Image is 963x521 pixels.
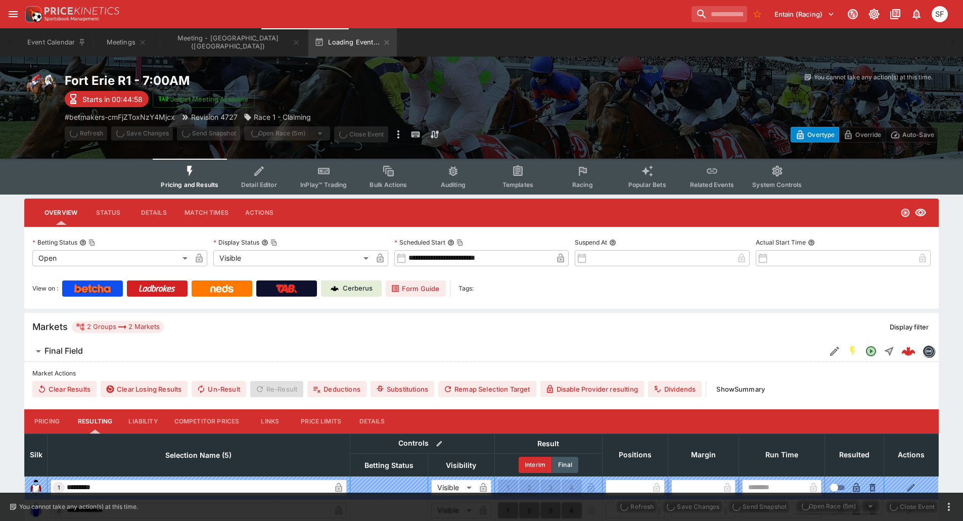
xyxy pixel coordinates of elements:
[441,181,466,188] span: Auditing
[120,409,166,434] button: Liability
[22,4,42,24] img: PriceKinetics Logo
[768,6,841,22] button: Select Tenant
[350,434,494,453] th: Controls
[884,319,935,335] button: Display filter
[552,457,578,473] button: Final
[862,342,880,360] button: Open
[865,5,883,23] button: Toggle light/dark mode
[210,285,233,293] img: Neds
[44,17,99,21] img: Sportsbook Management
[65,73,502,88] h2: Copy To Clipboard
[44,7,119,15] img: PriceKinetics
[386,280,446,297] a: Form Guide
[247,409,293,434] button: Links
[668,434,739,476] th: Margin
[923,345,935,357] div: betmakers
[254,112,311,122] p: Race 1 - Claiming
[321,280,382,297] a: Cerberus
[85,201,131,225] button: Status
[32,280,58,297] label: View on :
[24,341,826,361] button: Final Field
[807,129,835,140] p: Overtype
[331,285,339,293] img: Cerberus
[886,127,939,143] button: Auto-Save
[213,238,259,247] p: Display Status
[32,321,68,333] h5: Markets
[308,28,397,57] button: Loading Event...
[923,346,934,357] img: betmakers
[795,499,881,513] div: split button
[902,129,934,140] p: Auto-Save
[70,409,120,434] button: Resulting
[855,129,881,140] p: Override
[24,73,57,105] img: horse_racing.png
[752,181,802,188] span: System Controls
[176,201,237,225] button: Match Times
[901,344,915,358] img: logo-cerberus--red.svg
[270,239,278,246] button: Copy To Clipboard
[4,5,22,23] button: open drawer
[370,181,407,188] span: Bulk Actions
[166,409,248,434] button: Competitor Prices
[21,28,92,57] button: Event Calendar
[884,434,938,476] th: Actions
[932,6,948,22] div: Sugaluopea Filipaina
[692,6,747,22] input: search
[839,127,886,143] button: Override
[844,5,862,23] button: Connected to PK
[74,285,111,293] img: Betcha
[824,434,884,476] th: Resulted
[886,5,904,23] button: Documentation
[79,239,86,246] button: Betting StatusCopy To Clipboard
[690,181,734,188] span: Related Events
[28,480,44,496] img: runner 1
[56,484,62,491] span: 1
[191,112,238,122] p: Revision 4727
[192,381,246,397] button: Un-Result
[648,381,702,397] button: Dividends
[519,457,552,473] button: Interim
[244,112,311,122] div: Race 1 - Claiming
[161,28,306,57] button: Meeting - Fort Erie (CA)
[540,381,644,397] button: Disable Provider resulting
[300,181,347,188] span: InPlay™ Trading
[244,126,330,140] div: split button
[900,208,910,218] svg: Open
[32,250,191,266] div: Open
[349,409,395,434] button: Details
[213,250,372,266] div: Visible
[602,434,668,476] th: Positions
[94,28,159,57] button: Meetings
[36,201,85,225] button: Overview
[131,201,176,225] button: Details
[438,381,536,397] button: Remap Selection Target
[456,239,464,246] button: Copy To Clipboard
[307,381,366,397] button: Deductions
[353,459,425,471] span: Betting Status
[435,459,487,471] span: Visibility
[865,345,877,357] svg: Open
[19,502,138,511] p: You cannot take any action(s) at this time.
[32,381,97,397] button: Clear Results
[44,346,83,356] h6: Final Field
[32,366,931,381] label: Market Actions
[572,181,593,188] span: Racing
[880,342,898,360] button: Straight
[609,239,616,246] button: Suspend At
[76,321,160,333] div: 2 Groups 2 Markets
[826,342,844,360] button: Edit Detail
[161,181,218,188] span: Pricing and Results
[153,159,810,195] div: Event type filters
[898,341,919,361] a: e7a8ca91-9b36-4b41-95e5-ace0a3e62f6d
[343,283,373,294] p: Cerberus
[237,201,282,225] button: Actions
[502,181,533,188] span: Templates
[24,409,70,434] button: Pricing
[241,181,277,188] span: Detail Editor
[371,381,434,397] button: Substitutions
[791,127,839,143] button: Overtype
[844,342,862,360] button: SGM Enabled
[628,181,666,188] span: Popular Bets
[32,238,77,247] p: Betting Status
